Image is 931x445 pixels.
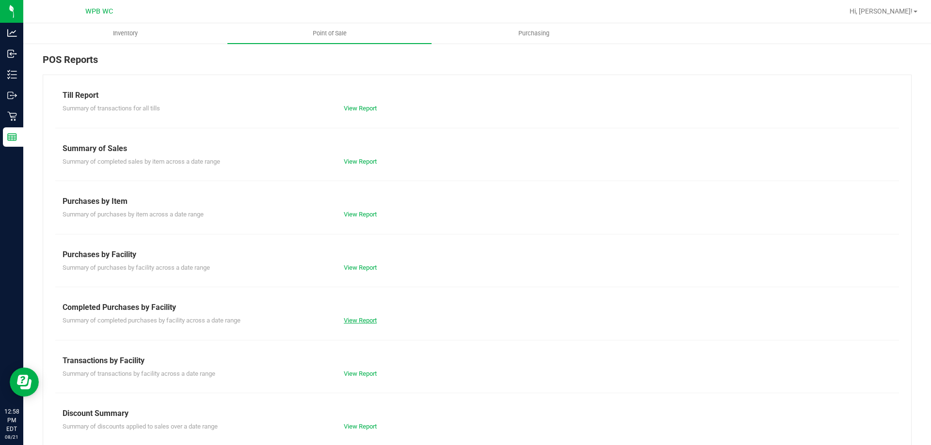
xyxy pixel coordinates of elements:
[344,211,377,218] a: View Report
[7,70,17,79] inline-svg: Inventory
[63,211,204,218] span: Summary of purchases by item across a date range
[505,29,562,38] span: Purchasing
[63,249,892,261] div: Purchases by Facility
[344,423,377,430] a: View Report
[63,105,160,112] span: Summary of transactions for all tills
[300,29,360,38] span: Point of Sale
[7,49,17,59] inline-svg: Inbound
[344,370,377,377] a: View Report
[344,264,377,271] a: View Report
[227,23,432,44] a: Point of Sale
[63,158,220,165] span: Summary of completed sales by item across a date range
[7,111,17,121] inline-svg: Retail
[4,433,19,441] p: 08/21
[43,52,912,75] div: POS Reports
[23,23,227,44] a: Inventory
[4,407,19,433] p: 12:58 PM EDT
[63,90,892,101] div: Till Report
[432,23,636,44] a: Purchasing
[100,29,151,38] span: Inventory
[63,264,210,271] span: Summary of purchases by facility across a date range
[63,196,892,207] div: Purchases by Item
[63,317,241,324] span: Summary of completed purchases by facility across a date range
[63,408,892,419] div: Discount Summary
[7,28,17,38] inline-svg: Analytics
[344,105,377,112] a: View Report
[63,370,215,377] span: Summary of transactions by facility across a date range
[63,302,892,313] div: Completed Purchases by Facility
[344,158,377,165] a: View Report
[63,143,892,154] div: Summary of Sales
[10,368,39,397] iframe: Resource center
[344,317,377,324] a: View Report
[850,7,913,15] span: Hi, [PERSON_NAME]!
[63,355,892,367] div: Transactions by Facility
[7,91,17,100] inline-svg: Outbound
[85,7,113,15] span: WPB WC
[7,132,17,142] inline-svg: Reports
[63,423,218,430] span: Summary of discounts applied to sales over a date range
